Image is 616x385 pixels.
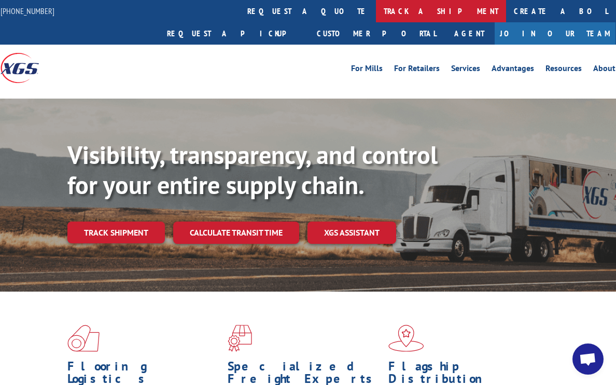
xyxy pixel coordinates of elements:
div: Open chat [572,343,604,375]
a: For Mills [351,64,383,76]
a: XGS ASSISTANT [307,222,396,244]
a: Agent [444,22,495,45]
a: Request a pickup [159,22,309,45]
img: xgs-icon-focused-on-flooring-red [228,325,252,352]
a: Services [451,64,480,76]
img: xgs-icon-total-supply-chain-intelligence-red [67,325,100,352]
a: Calculate transit time [173,222,299,244]
a: Advantages [492,64,534,76]
img: xgs-icon-flagship-distribution-model-red [388,325,424,352]
a: Track shipment [67,222,165,243]
a: Join Our Team [495,22,615,45]
a: About [593,64,615,76]
a: Resources [545,64,582,76]
a: Customer Portal [309,22,444,45]
a: [PHONE_NUMBER] [1,6,54,16]
a: For Retailers [394,64,440,76]
b: Visibility, transparency, and control for your entire supply chain. [67,139,438,201]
